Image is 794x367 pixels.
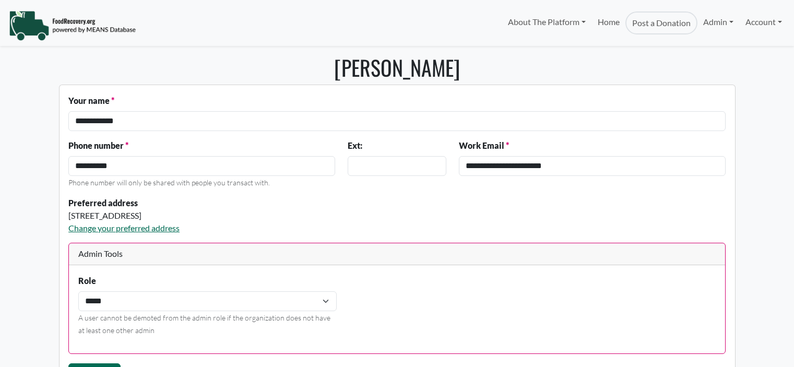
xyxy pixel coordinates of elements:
[69,243,725,266] div: Admin Tools
[9,10,136,41] img: NavigationLogo_FoodRecovery-91c16205cd0af1ed486a0f1a7774a6544ea792ac00100771e7dd3ec7c0e58e41.png
[697,11,739,32] a: Admin
[59,55,736,80] h1: [PERSON_NAME]
[591,11,625,34] a: Home
[68,178,270,187] small: Phone number will only be shared with people you transact with.
[459,139,509,152] label: Work Email
[68,198,138,208] strong: Preferred address
[68,223,180,233] a: Change your preferred address
[625,11,697,34] a: Post a Donation
[68,139,128,152] label: Phone number
[740,11,788,32] a: Account
[502,11,591,32] a: About The Platform
[348,139,362,152] label: Ext:
[78,275,96,287] label: Role
[68,94,114,107] label: Your name
[78,313,330,335] small: A user cannot be demoted from the admin role if the organization does not have at least one other...
[68,209,446,222] div: [STREET_ADDRESS]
